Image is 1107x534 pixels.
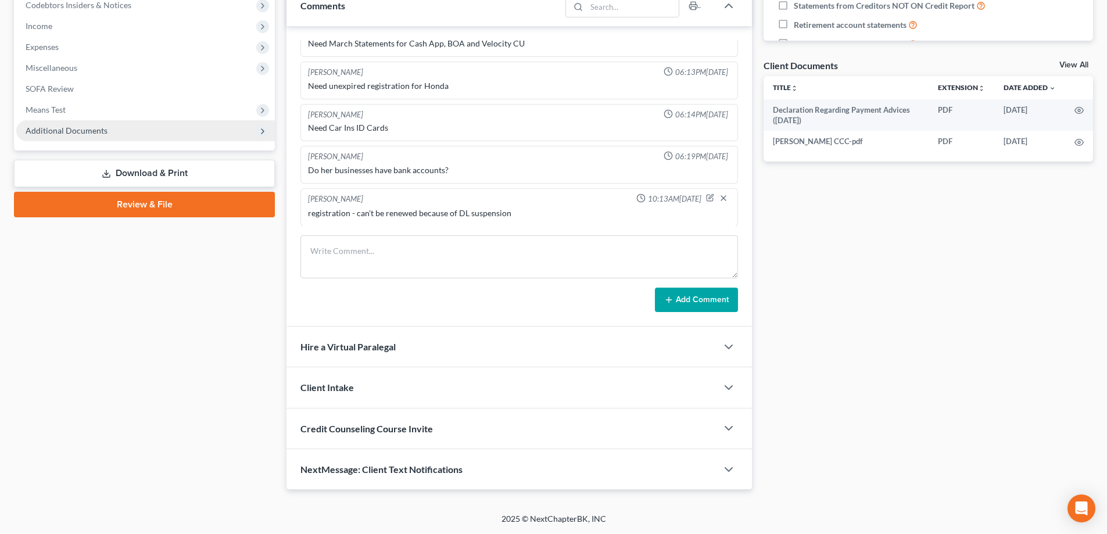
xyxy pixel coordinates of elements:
[994,99,1065,131] td: [DATE]
[26,84,74,94] span: SOFA Review
[300,382,354,393] span: Client Intake
[14,192,275,217] a: Review & File
[994,131,1065,152] td: [DATE]
[764,59,838,71] div: Client Documents
[308,151,363,162] div: [PERSON_NAME]
[300,341,396,352] span: Hire a Virtual Paralegal
[675,109,728,120] span: 06:14PM[DATE]
[773,83,798,92] a: Titleunfold_more
[308,164,730,176] div: Do her businesses have bank accounts?
[308,122,730,134] div: Need Car Ins ID Cards
[26,63,77,73] span: Miscellaneous
[675,67,728,78] span: 06:13PM[DATE]
[794,19,907,31] span: Retirement account statements
[794,38,907,50] span: Statements for Other Accounts
[300,423,433,434] span: Credit Counseling Course Invite
[16,78,275,99] a: SOFA Review
[648,193,701,205] span: 10:13AM[DATE]
[655,288,738,312] button: Add Comment
[791,85,798,92] i: unfold_more
[26,126,108,135] span: Additional Documents
[14,160,275,187] a: Download & Print
[1059,61,1088,69] a: View All
[26,42,59,52] span: Expenses
[1049,85,1056,92] i: expand_more
[308,207,730,219] div: registration - can't be renewed because of DL suspension
[26,105,66,114] span: Means Test
[308,38,730,49] div: Need March Statements for Cash App, BOA and Velocity CU
[308,67,363,78] div: [PERSON_NAME]
[929,99,994,131] td: PDF
[300,464,463,475] span: NextMessage: Client Text Notifications
[1004,83,1056,92] a: Date Added expand_more
[978,85,985,92] i: unfold_more
[308,193,363,205] div: [PERSON_NAME]
[223,513,885,534] div: 2025 © NextChapterBK, INC
[675,151,728,162] span: 06:19PM[DATE]
[1067,494,1095,522] div: Open Intercom Messenger
[929,131,994,152] td: PDF
[764,99,929,131] td: Declaration Regarding Payment Advices ([DATE])
[308,80,730,92] div: Need unexpired registration for Honda
[764,131,929,152] td: [PERSON_NAME] CCC-pdf
[26,21,52,31] span: Income
[308,109,363,120] div: [PERSON_NAME]
[938,83,985,92] a: Extensionunfold_more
